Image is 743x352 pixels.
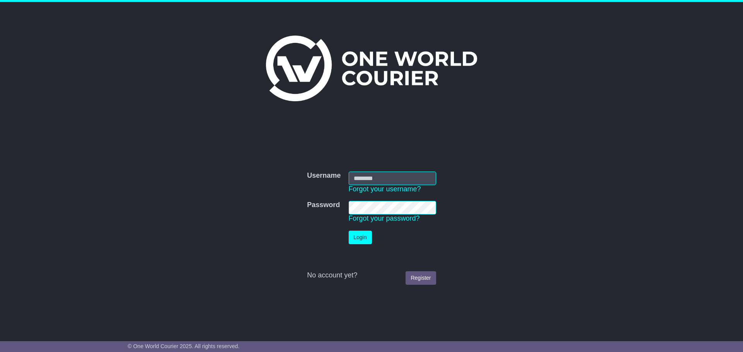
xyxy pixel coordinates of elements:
button: Login [349,231,372,244]
img: One World [266,36,477,101]
label: Password [307,201,340,209]
a: Register [406,271,436,285]
a: Forgot your username? [349,185,421,193]
a: Forgot your password? [349,214,420,222]
span: © One World Courier 2025. All rights reserved. [128,343,240,349]
div: No account yet? [307,271,436,280]
label: Username [307,172,341,180]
